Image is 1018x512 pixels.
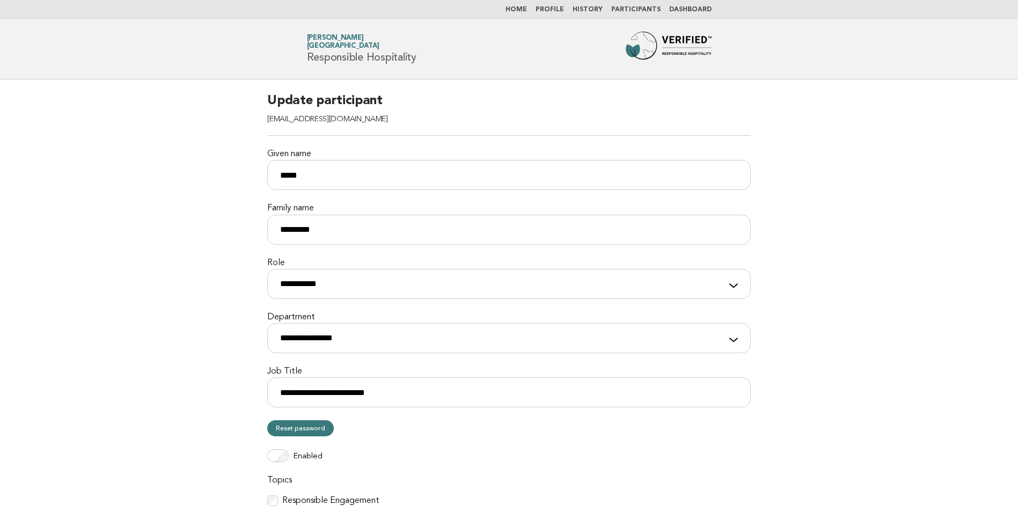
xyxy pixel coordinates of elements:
[536,6,564,13] a: Profile
[611,6,661,13] a: Participants
[267,115,388,123] span: [EMAIL_ADDRESS][DOMAIN_NAME]
[267,149,751,160] label: Given name
[626,32,712,66] img: Forbes Travel Guide
[307,34,379,49] a: [PERSON_NAME][GEOGRAPHIC_DATA]
[267,92,751,136] h2: Update participant
[267,475,751,486] label: Topics
[267,258,751,269] label: Role
[669,6,712,13] a: Dashboard
[282,495,379,507] label: Responsible Engagement
[267,420,334,436] a: Reset password
[293,451,323,462] label: Enabled
[506,6,527,13] a: Home
[267,203,751,214] label: Family name
[267,312,751,323] label: Department
[267,366,751,377] label: Job Title
[573,6,603,13] a: History
[307,43,379,50] span: [GEOGRAPHIC_DATA]
[307,35,416,63] h1: Responsible Hospitality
